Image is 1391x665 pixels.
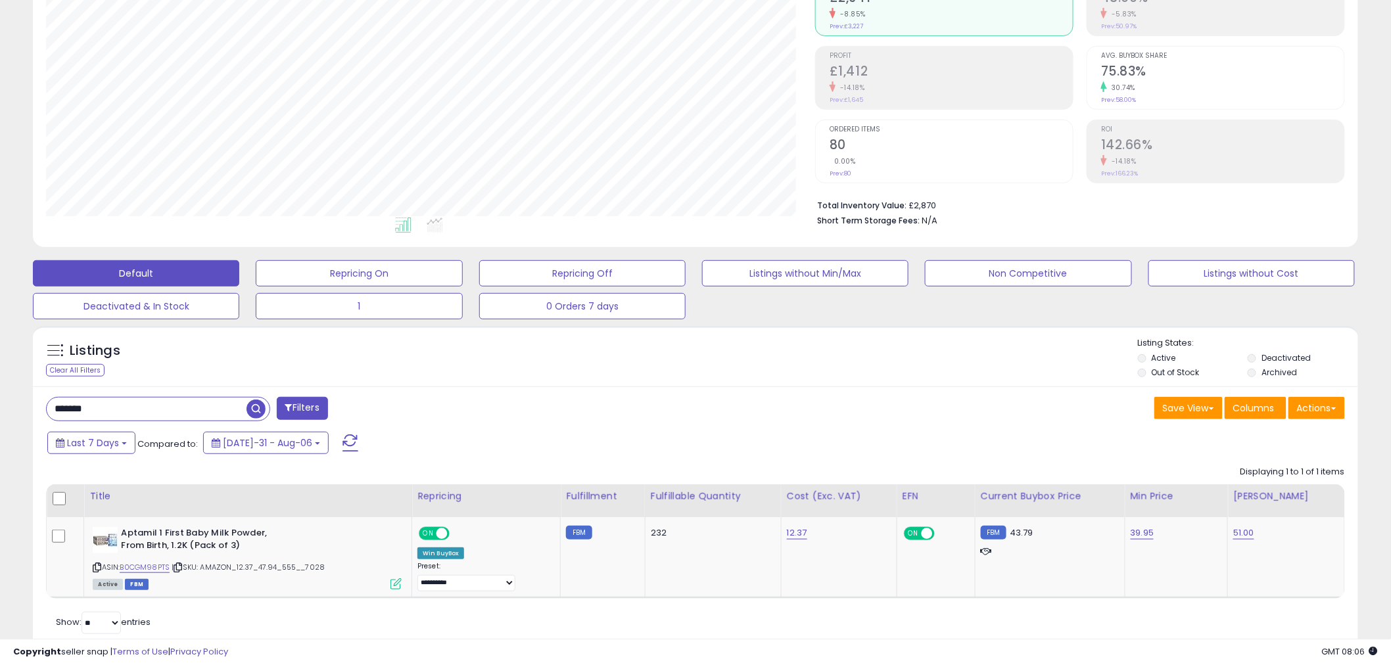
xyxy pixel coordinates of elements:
small: -5.83% [1107,9,1137,19]
small: Prev: 50.97% [1101,22,1137,30]
span: Ordered Items [830,126,1073,133]
span: OFF [448,528,469,539]
button: Actions [1288,397,1345,419]
b: Aptamil 1 First Baby Milk Powder, From Birth, 1.2K (Pack of 3) [121,527,281,555]
small: Prev: 80 [830,170,851,177]
img: 4174M3yFVuL._SL40_.jpg [93,527,118,553]
span: ON [905,528,922,539]
button: Columns [1225,397,1286,419]
button: Last 7 Days [47,432,135,454]
small: -8.85% [836,9,866,19]
small: Prev: £1,645 [830,96,863,104]
div: 232 [651,527,771,539]
div: seller snap | | [13,646,228,658]
h5: Listings [70,342,120,360]
button: [DATE]-31 - Aug-06 [203,432,329,454]
label: Out of Stock [1152,367,1200,378]
div: Min Price [1131,490,1223,503]
span: All listings currently available for purchase on Amazon [93,579,123,590]
button: Deactivated & In Stock [33,293,239,319]
li: £2,870 [817,196,1335,212]
button: Non Competitive [925,260,1131,287]
a: 12.37 [787,526,807,539]
span: ROI [1101,126,1344,133]
small: 30.74% [1107,83,1135,93]
span: N/A [922,214,937,227]
div: [PERSON_NAME] [1233,490,1339,503]
div: Current Buybox Price [981,490,1120,503]
label: Archived [1261,367,1297,378]
a: 39.95 [1131,526,1154,539]
h2: 80 [830,137,1073,155]
span: OFF [933,528,954,539]
button: Listings without Cost [1148,260,1355,287]
button: 1 [256,293,462,319]
span: [DATE]-31 - Aug-06 [223,436,312,449]
button: 0 Orders 7 days [479,293,686,319]
div: Win BuyBox [417,547,464,559]
span: | SKU: AMAZON_12.37_47.94_555__7028 [172,562,325,572]
button: Listings without Min/Max [702,260,908,287]
small: FBM [566,526,592,539]
button: Default [33,260,239,287]
div: Clear All Filters [46,364,105,377]
label: Active [1152,352,1176,363]
span: Avg. Buybox Share [1101,53,1344,60]
label: Deactivated [1261,352,1311,363]
button: Save View [1154,397,1223,419]
div: Fulfillable Quantity [651,490,776,503]
span: Show: entries [56,616,151,628]
small: Prev: £3,227 [830,22,863,30]
div: Preset: [417,562,550,591]
a: 51.00 [1233,526,1254,539]
h2: 75.83% [1101,64,1344,81]
div: Title [89,490,406,503]
b: Total Inventory Value: [817,200,907,211]
h2: 142.66% [1101,137,1344,155]
a: Privacy Policy [170,645,228,658]
div: Fulfillment [566,490,639,503]
span: 2025-08-14 08:06 GMT [1322,645,1378,658]
small: Prev: 166.23% [1101,170,1138,177]
a: B0CGM98PTS [120,562,170,573]
small: -14.18% [836,83,865,93]
small: Prev: 58.00% [1101,96,1136,104]
span: Last 7 Days [67,436,119,449]
div: Displaying 1 to 1 of 1 items [1240,466,1345,478]
button: Filters [277,397,328,420]
div: Cost (Exc. VAT) [787,490,891,503]
small: FBM [981,526,1006,539]
a: Terms of Use [112,645,168,658]
p: Listing States: [1138,337,1358,350]
b: Short Term Storage Fees: [817,215,920,226]
span: FBM [125,579,149,590]
span: Columns [1233,401,1275,415]
span: ON [420,528,436,539]
small: -14.18% [1107,156,1137,166]
div: ASIN: [93,527,402,588]
div: Repricing [417,490,555,503]
span: Profit [830,53,1073,60]
small: 0.00% [830,156,856,166]
button: Repricing Off [479,260,686,287]
button: Repricing On [256,260,462,287]
span: Compared to: [137,438,198,450]
strong: Copyright [13,645,61,658]
h2: £1,412 [830,64,1073,81]
span: 43.79 [1010,526,1033,539]
div: EFN [903,490,970,503]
